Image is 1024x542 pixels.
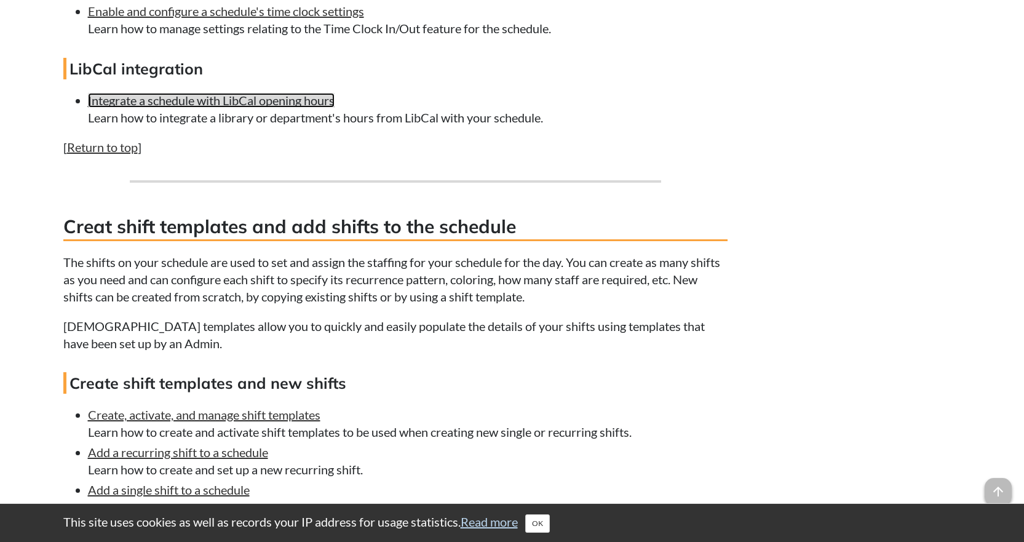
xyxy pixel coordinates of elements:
[88,406,728,440] li: Learn how to create and activate shift templates to be used when creating new single or recurring...
[88,93,335,108] a: Integrate a schedule with LibCal opening hours
[985,478,1012,505] span: arrow_upward
[88,444,728,478] li: Learn how to create and set up a new recurring shift.
[63,253,728,305] p: The shifts on your schedule are used to set and assign the staffing for your schedule for the day...
[88,445,268,460] a: Add a recurring shift to a schedule
[985,479,1012,494] a: arrow_upward
[63,372,728,394] h4: Create shift templates and new shifts
[63,213,728,241] h3: Creat shift templates and add shifts to the schedule
[88,481,728,516] li: Learn how to add one, non-recurring shift.
[67,140,138,154] a: Return to top
[63,317,728,352] p: [DEMOGRAPHIC_DATA] templates allow you to quickly and easily populate the details of your shifts ...
[88,482,250,497] a: Add a single shift to a schedule
[88,2,728,37] li: Learn how to manage settings relating to the Time Clock In/Out feature for the schedule.
[88,92,728,126] li: Learn how to integrate a library or department's hours from LibCal with your schedule.
[461,514,518,529] a: Read more
[88,407,320,422] a: Create, activate, and manage shift templates
[88,4,364,18] a: Enable and configure a schedule's time clock settings
[63,138,728,156] p: [ ]
[525,514,550,533] button: Close
[51,513,974,533] div: This site uses cookies as well as records your IP address for usage statistics.
[63,58,728,79] h4: LibCal integration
